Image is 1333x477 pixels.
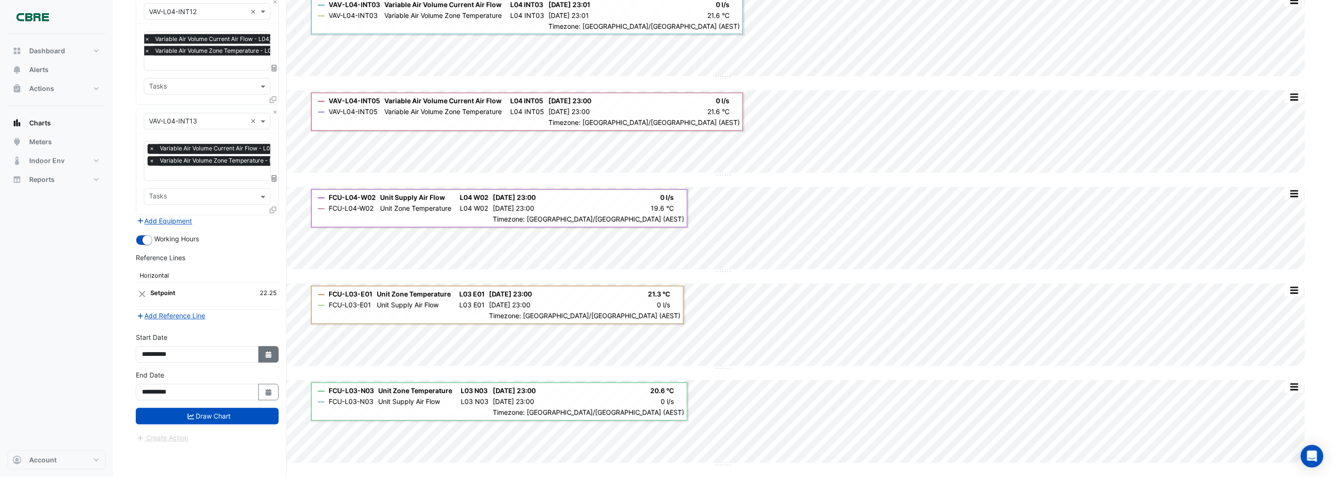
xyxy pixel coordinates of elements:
app-icon: Actions [12,84,22,93]
button: Account [8,451,106,469]
button: Reports [8,170,106,189]
th: Horizontal [136,267,279,283]
button: Alerts [8,60,106,79]
button: Dashboard [8,41,106,60]
span: Working Hours [154,235,199,243]
button: More Options [1285,91,1304,103]
span: × [148,156,156,166]
span: Charts [29,118,51,128]
img: Company Logo [11,8,54,26]
button: Charts [8,114,106,132]
span: Choose Function [270,64,279,72]
span: × [143,46,151,56]
fa-icon: Select Date [265,388,273,396]
span: Clear [250,7,258,16]
label: End Date [136,370,164,380]
div: Tasks [148,191,167,204]
span: Actions [29,84,54,93]
span: Clone Favourites and Tasks from this Equipment to other Equipment [270,206,276,214]
span: Variable Air Volume Zone Temperature - L04, INT13 [157,156,301,166]
span: Alerts [29,65,49,74]
span: × [148,144,156,154]
span: Dashboard [29,46,65,56]
app-icon: Dashboard [12,46,22,56]
button: More Options [1285,188,1304,200]
app-icon: Charts [12,118,22,128]
span: Variable Air Volume Current Air Flow - L04, INT13 [157,144,295,154]
button: Add Reference Line [136,311,206,321]
div: Tasks [148,81,167,93]
span: Account [29,455,57,465]
span: Clear [250,116,258,126]
app-icon: Alerts [12,65,22,74]
label: Reference Lines [136,253,185,263]
app-icon: Reports [12,175,22,184]
td: Setpoint [149,283,224,310]
button: Indoor Env [8,151,106,170]
button: Meters [8,132,106,151]
span: Choose Function [270,174,279,182]
button: More Options [1285,285,1304,296]
span: Reports [29,175,55,184]
app-icon: Indoor Env [12,156,22,165]
td: 22.25 [224,283,279,310]
div: Open Intercom Messenger [1301,445,1324,468]
strong: Setpoint [150,290,175,297]
button: Add Equipment [136,216,193,227]
button: Close [272,109,278,115]
span: Variable Air Volume Current Air Flow - L04, INT12 [153,34,290,44]
button: Close [138,285,147,303]
button: Actions [8,79,106,98]
span: Meters [29,137,52,147]
span: Indoor Env [29,156,65,165]
label: Start Date [136,333,167,343]
button: Draw Chart [136,408,279,425]
fa-icon: Select Date [265,351,273,359]
span: Variable Air Volume Zone Temperature - L04, INT12 [153,46,296,56]
span: × [143,34,151,44]
span: Clone Favourites and Tasks from this Equipment to other Equipment [270,96,276,104]
app-icon: Meters [12,137,22,147]
button: More Options [1285,381,1304,393]
app-escalated-ticket-create-button: Please draw the charts first [136,433,189,441]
